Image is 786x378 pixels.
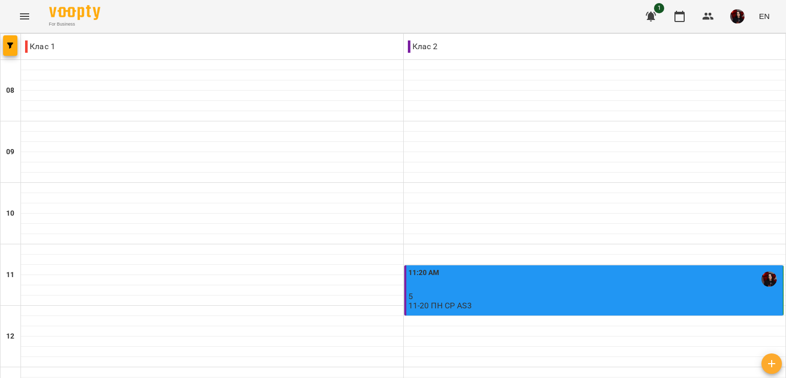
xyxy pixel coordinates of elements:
[6,208,14,219] h6: 10
[49,21,100,28] span: For Business
[408,292,781,301] p: 5
[25,40,55,53] p: Клас 1
[6,146,14,158] h6: 09
[408,40,438,53] p: Клас 2
[654,3,664,13] span: 1
[755,7,774,26] button: EN
[49,5,100,20] img: Voopty Logo
[761,353,782,374] button: Add lesson
[12,4,37,29] button: Menu
[6,85,14,96] h6: 08
[408,301,472,310] p: 11-20 ПН СР AS3
[6,331,14,342] h6: 12
[730,9,745,24] img: 11eefa85f2c1bcf485bdfce11c545767.jpg
[761,271,777,287] img: Левчук Діана Олександрівна
[6,269,14,281] h6: 11
[408,267,440,279] label: 11:20 AM
[759,11,770,22] span: EN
